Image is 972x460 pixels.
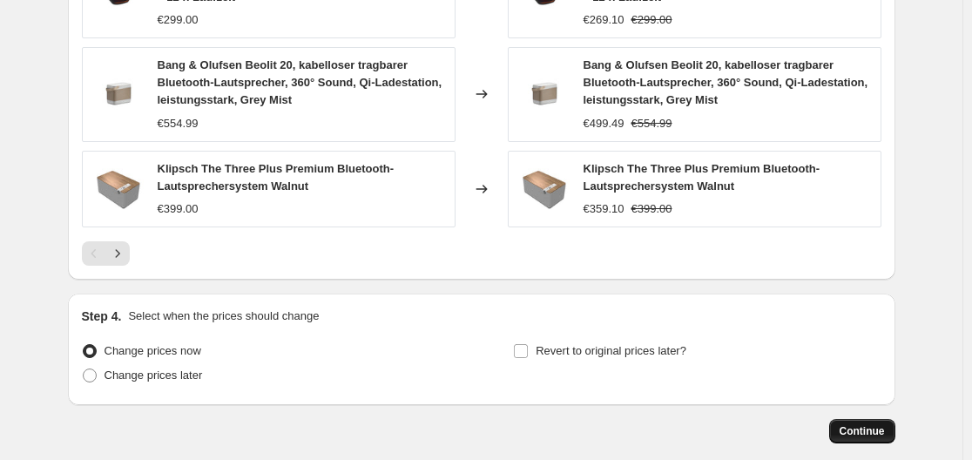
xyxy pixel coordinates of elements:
img: 61EF1JY3jiL_80x.jpg [91,163,144,215]
div: €554.99 [158,115,199,132]
strike: €299.00 [631,11,672,29]
img: 71PucS6gjrL_80x.jpg [91,68,144,120]
h2: Step 4. [82,308,122,325]
p: Select when the prices should change [128,308,319,325]
span: Revert to original prices later? [536,344,686,357]
div: €269.10 [584,11,624,29]
span: Change prices now [105,344,201,357]
img: 71PucS6gjrL_80x.jpg [517,68,570,120]
div: €299.00 [158,11,199,29]
span: Klipsch The Three Plus Premium Bluetooth-Lautsprechersystem Walnut [158,162,395,193]
span: Continue [840,424,885,438]
button: Next [105,241,130,266]
div: €359.10 [584,200,624,218]
nav: Pagination [82,241,130,266]
div: €499.49 [584,115,624,132]
strike: €554.99 [631,115,672,132]
strike: €399.00 [631,200,672,218]
img: 61EF1JY3jiL_80x.jpg [517,163,570,215]
div: €399.00 [158,200,199,218]
span: Change prices later [105,369,203,382]
span: Klipsch The Three Plus Premium Bluetooth-Lautsprechersystem Walnut [584,162,820,193]
span: Bang & Olufsen Beolit 20, kabelloser tragbarer Bluetooth-Lautsprecher, 360° Sound, Qi-Ladestation... [584,58,868,106]
span: Bang & Olufsen Beolit 20, kabelloser tragbarer Bluetooth-Lautsprecher, 360° Sound, Qi-Ladestation... [158,58,442,106]
button: Continue [829,419,895,443]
